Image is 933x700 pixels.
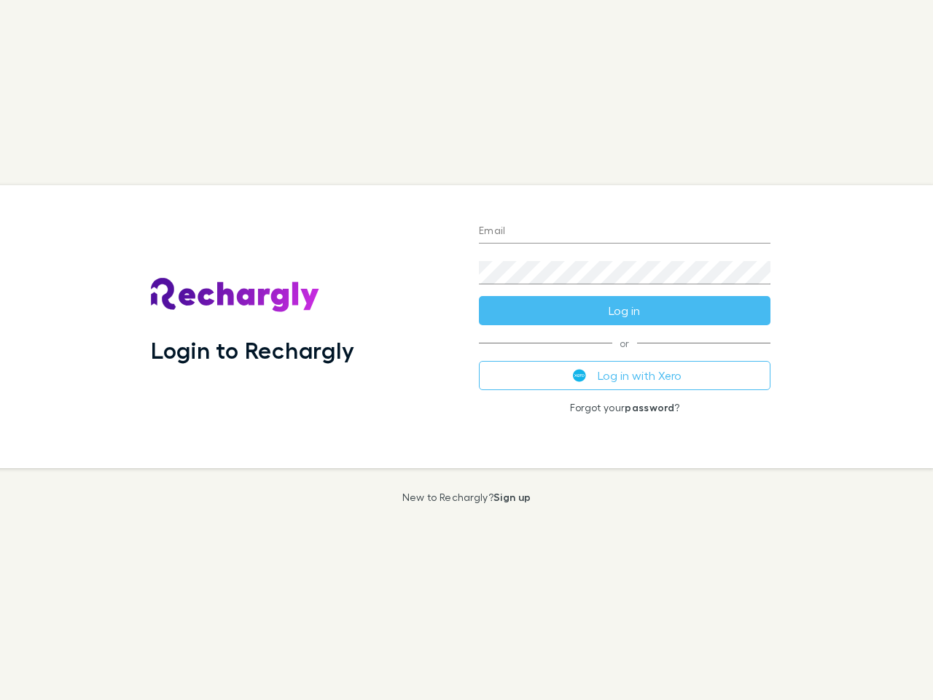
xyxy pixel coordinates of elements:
button: Log in with Xero [479,361,770,390]
img: Rechargly's Logo [151,278,320,313]
a: password [625,401,674,413]
a: Sign up [493,491,531,503]
img: Xero's logo [573,369,586,382]
button: Log in [479,296,770,325]
p: Forgot your ? [479,402,770,413]
p: New to Rechargly? [402,491,531,503]
h1: Login to Rechargly [151,336,354,364]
